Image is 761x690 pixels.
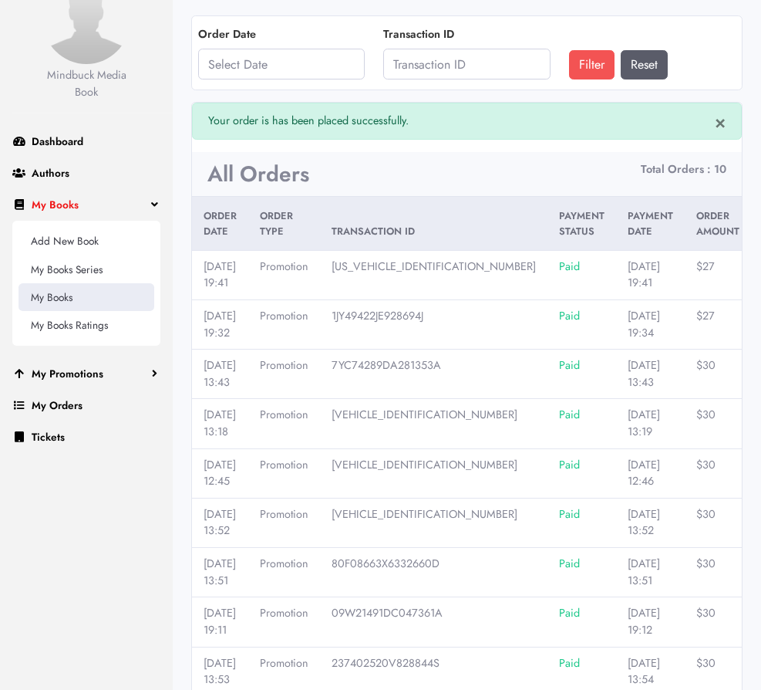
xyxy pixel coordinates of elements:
[32,397,82,413] span: My Orders
[320,300,547,350] td: 1JY49422JE928694J
[248,300,320,350] td: Promotion
[559,308,580,323] span: Paid
[559,407,580,422] span: Paid
[559,259,580,274] span: Paid
[32,134,83,149] span: Dashboard
[248,498,320,547] td: Promotion
[685,597,751,647] td: $30
[320,448,547,498] td: [VEHICLE_IDENTIFICATION_NUMBER]
[320,250,547,299] td: [US_VEHICLE_IDENTIFICATION_NUMBER]
[32,366,103,381] span: My Promotions
[320,399,547,448] td: [VEHICLE_IDENTIFICATION_NUMBER]
[198,26,256,43] label: Order Date
[32,429,65,445] span: Tickets
[192,300,248,350] td: [DATE] 19:32
[19,311,154,339] a: My Books Ratings
[616,548,685,597] td: [DATE] 13:51
[248,350,320,399] td: Promotion
[715,113,726,131] a: close
[192,250,248,299] td: [DATE] 19:41
[685,350,751,399] td: $30
[320,197,547,250] th: Transaction ID
[616,448,685,498] td: [DATE] 12:46
[192,197,248,250] th: Order Date
[616,250,685,299] td: [DATE] 19:41
[559,506,580,522] span: Paid
[559,457,580,472] span: Paid
[559,556,580,571] span: Paid
[559,357,580,373] span: Paid
[207,161,309,188] h3: All Orders
[616,399,685,448] td: [DATE] 13:19
[641,161,726,178] li: Total Orders : 10
[19,283,154,311] a: My Books
[320,597,547,647] td: 09W21491DC047361A
[569,50,615,79] button: Filter
[248,399,320,448] td: Promotion
[383,26,454,43] label: Transaction ID
[559,655,580,671] span: Paid
[685,399,751,448] td: $30
[192,399,248,448] td: [DATE] 13:18
[32,197,79,212] span: My Books
[192,548,248,597] td: [DATE] 13:51
[685,548,751,597] td: $30
[198,49,365,79] input: Select Date
[192,448,248,498] td: [DATE] 12:45
[248,548,320,597] td: Promotion
[192,103,742,140] p: Your order is has been placed successfully.
[616,300,685,350] td: [DATE] 19:34
[685,197,751,250] th: Order Amount
[559,605,580,621] span: Paid
[616,597,685,647] td: [DATE] 19:12
[685,448,751,498] td: $30
[192,350,248,399] td: [DATE] 13:43
[19,227,154,255] a: Add New Book
[248,448,320,498] td: Promotion
[248,197,320,250] th: Order Type
[32,165,69,181] span: Authors
[19,255,154,283] a: My Books Series
[547,197,616,250] th: Payment Status
[320,548,547,597] td: 80F08663X6332660D
[616,350,685,399] td: [DATE] 13:43
[192,597,248,647] td: [DATE] 19:11
[621,50,668,79] a: Reset
[685,300,751,350] td: $27
[248,597,320,647] td: Promotion
[248,250,320,299] td: Promotion
[685,250,751,299] td: $27
[320,350,547,399] td: 7YC74289DA281353A
[383,49,550,79] input: Transaction ID
[43,67,130,100] div: Mindbuck Media Book
[616,498,685,547] td: [DATE] 13:52
[192,498,248,547] td: [DATE] 13:52
[320,498,547,547] td: [VEHICLE_IDENTIFICATION_NUMBER]
[685,498,751,547] td: $30
[616,197,685,250] th: Payment Date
